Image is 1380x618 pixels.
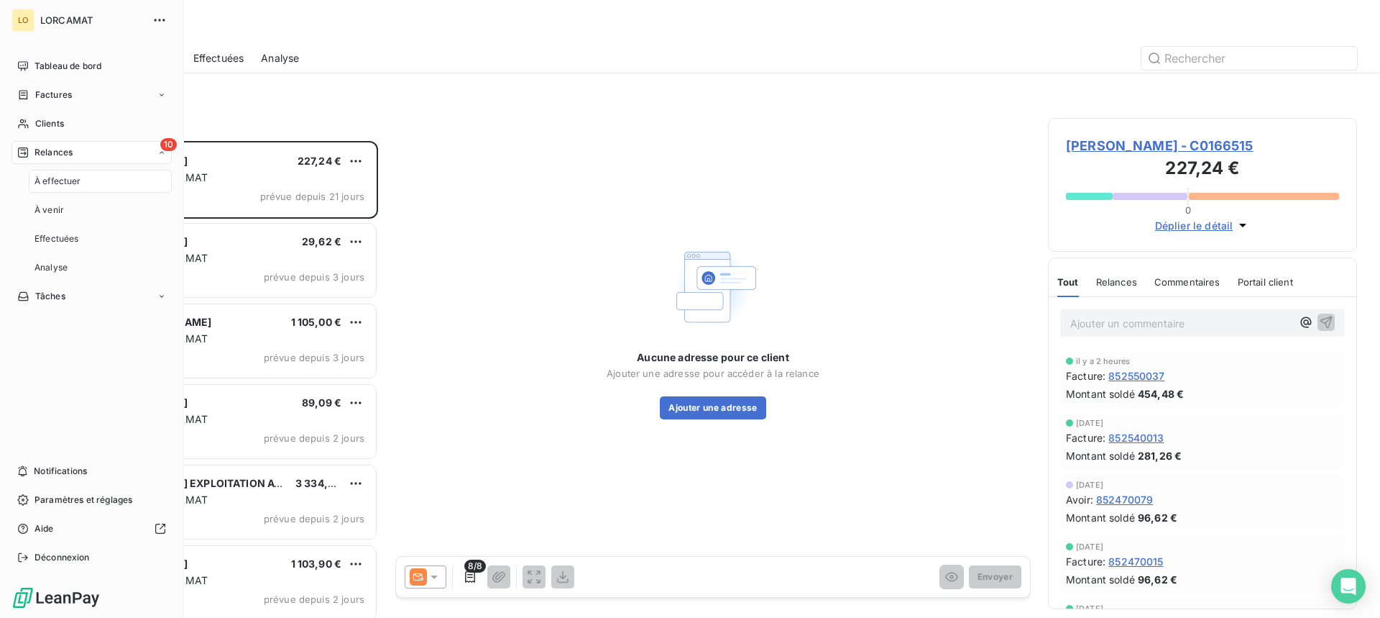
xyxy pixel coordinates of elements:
[295,477,351,489] span: 3 334,22 €
[969,565,1021,589] button: Envoyer
[11,517,172,540] a: Aide
[291,558,342,570] span: 1 103,90 €
[264,352,364,363] span: prévue depuis 3 jours
[1155,218,1233,233] span: Déplier le détail
[1108,368,1164,383] span: 852550037
[1076,481,1103,489] span: [DATE]
[660,396,765,419] button: Ajouter une adresse
[34,522,54,535] span: Aide
[1066,155,1339,184] h3: 227,24 €
[1141,47,1357,70] input: Rechercher
[1138,448,1182,463] span: 281,26 €
[261,51,299,65] span: Analyse
[607,368,819,379] span: Ajouter une adresse pour accéder à la relance
[35,290,65,303] span: Tâches
[34,175,81,188] span: À effectuer
[1066,430,1105,445] span: Facture :
[1154,276,1220,288] span: Commentaires
[302,396,341,409] span: 89,09 €
[69,141,378,618] div: grid
[264,594,364,605] span: prévue depuis 2 jours
[260,191,364,202] span: prévue depuis 21 jours
[34,204,64,217] span: À venir
[667,241,759,333] img: Empty state
[1151,217,1255,234] button: Déplier le détail
[34,232,79,245] span: Effectuées
[1108,430,1164,445] span: 852540013
[34,465,87,478] span: Notifications
[160,138,177,151] span: 10
[1076,419,1103,427] span: [DATE]
[1138,510,1177,525] span: 96,62 €
[101,477,319,489] span: [PERSON_NAME] EXPLOITATION AGRICOLE
[1138,572,1177,587] span: 96,62 €
[193,51,244,65] span: Effectuées
[34,261,68,274] span: Analyse
[291,316,342,328] span: 1 105,00 €
[1066,386,1135,401] span: Montant soldé
[1076,542,1103,551] span: [DATE]
[1066,136,1339,155] span: [PERSON_NAME] - C0166515
[637,350,788,365] span: Aucune adresse pour ce client
[1108,554,1163,569] span: 852470015
[1138,386,1184,401] span: 454,48 €
[1066,510,1135,525] span: Montant soldé
[1066,368,1105,383] span: Facture :
[1066,492,1093,507] span: Avoir :
[1096,276,1137,288] span: Relances
[1331,569,1366,604] div: Open Intercom Messenger
[34,494,132,506] span: Paramètres et réglages
[464,560,486,573] span: 8/8
[35,88,72,101] span: Factures
[11,9,34,32] div: LO
[302,235,341,247] span: 29,62 €
[1096,492,1153,507] span: 852470079
[1076,357,1130,365] span: il y a 2 heures
[1066,554,1105,569] span: Facture :
[1076,604,1103,613] span: [DATE]
[34,60,101,73] span: Tableau de bord
[264,271,364,283] span: prévue depuis 3 jours
[1057,276,1079,288] span: Tout
[1066,572,1135,587] span: Montant soldé
[11,586,101,609] img: Logo LeanPay
[34,551,90,564] span: Déconnexion
[34,146,73,159] span: Relances
[264,432,364,444] span: prévue depuis 2 jours
[264,513,364,524] span: prévue depuis 2 jours
[40,14,144,26] span: LORCAMAT
[1066,448,1135,463] span: Montant soldé
[1185,204,1191,216] span: 0
[1238,276,1293,288] span: Portail client
[298,155,341,167] span: 227,24 €
[35,117,64,130] span: Clients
